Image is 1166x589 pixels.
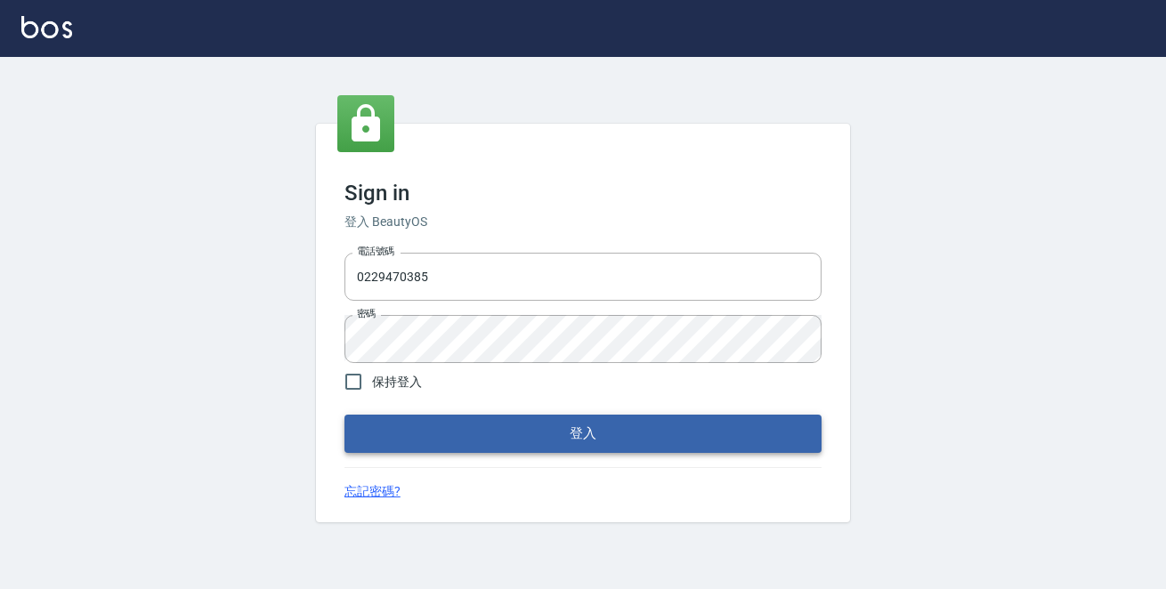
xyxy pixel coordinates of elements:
[21,16,72,38] img: Logo
[344,415,822,452] button: 登入
[372,373,422,391] span: 保持登入
[344,213,822,231] h6: 登入 BeautyOS
[344,482,401,501] a: 忘記密碼?
[357,307,376,320] label: 密碼
[344,181,822,206] h3: Sign in
[357,245,394,258] label: 電話號碼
